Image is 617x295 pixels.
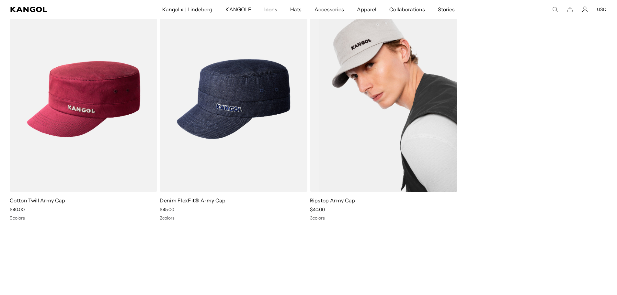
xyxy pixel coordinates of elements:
[10,207,25,212] span: $40.00
[310,207,325,212] span: $40.00
[552,6,558,12] summary: Search here
[582,6,588,12] a: Account
[310,6,457,192] img: Ripstop Army Cap
[160,197,225,204] a: Denim FlexFit® Army Cap
[160,215,307,221] div: 2 colors
[160,207,174,212] span: $45.00
[10,197,65,204] a: Cotton Twill Army Cap
[310,197,355,204] a: Ripstop Army Cap
[10,215,157,221] div: 9 colors
[597,6,607,12] button: USD
[310,215,457,221] div: 3 colors
[567,6,573,12] button: Cart
[10,7,107,12] a: Kangol
[160,6,307,192] img: Denim FlexFit® Army Cap
[10,6,157,192] img: Cotton Twill Army Cap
